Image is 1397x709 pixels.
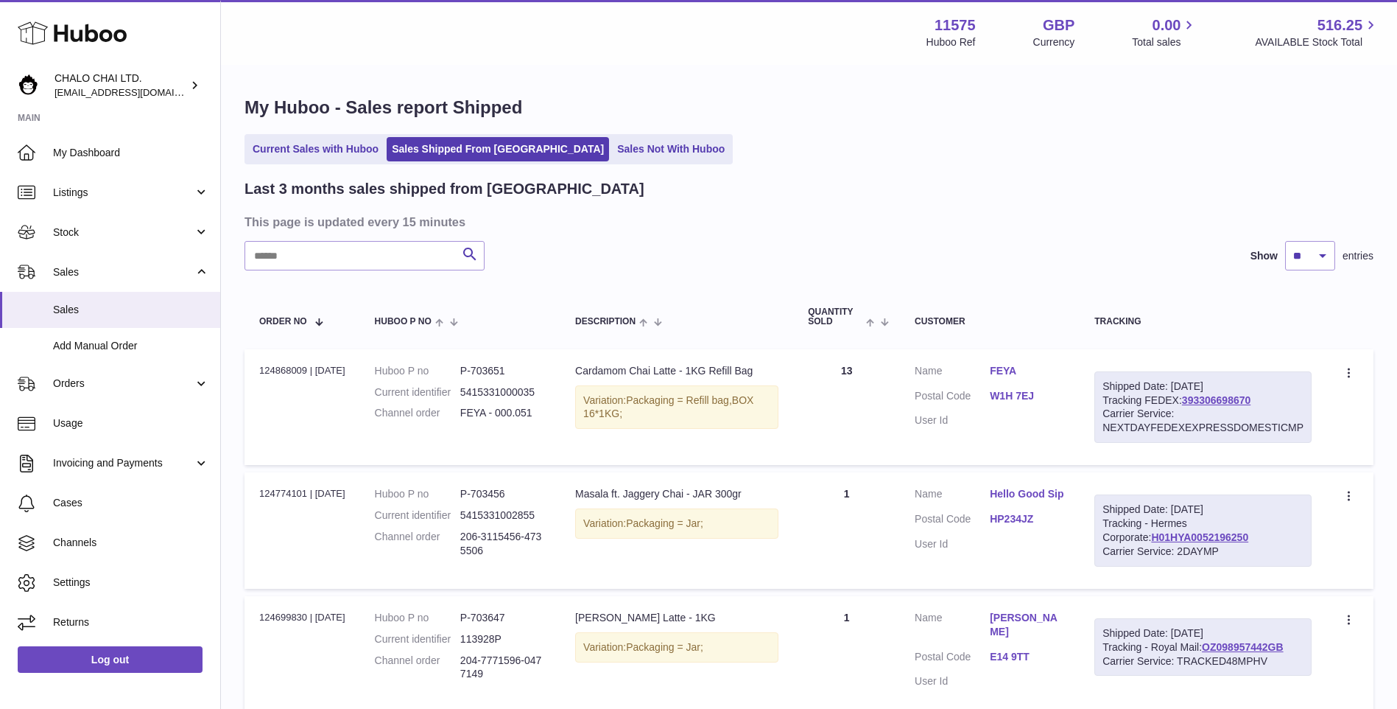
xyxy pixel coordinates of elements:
div: Variation: [575,632,778,663]
dt: Postal Code [915,512,990,530]
span: Stock [53,226,194,240]
a: Current Sales with Huboo [247,137,384,161]
dt: Postal Code [915,389,990,407]
span: 0.00 [1153,15,1181,35]
div: 124868009 | [DATE] [259,364,345,377]
td: 1 [793,472,900,589]
div: Shipped Date: [DATE] [1102,626,1303,640]
dd: 5415331000035 [460,385,546,399]
a: HP234JZ [990,512,1065,526]
span: Order No [259,317,307,326]
span: Settings [53,576,209,590]
label: Show [1250,249,1278,263]
div: Tracking FEDEX: [1094,371,1312,444]
a: FEYA [990,364,1065,378]
div: [PERSON_NAME] Latte - 1KG [575,611,778,625]
div: CHALO CHAI LTD. [54,71,187,99]
span: Quantity Sold [808,307,862,326]
div: Currency [1033,35,1075,49]
dd: 206-3115456-4735506 [460,530,546,558]
dd: 113928P [460,632,546,646]
div: Carrier Service: TRACKED48MPHV [1102,654,1303,668]
span: Packaging = Jar; [626,517,703,529]
dd: P-703651 [460,364,546,378]
span: Add Manual Order [53,339,209,353]
span: Cases [53,496,209,510]
dt: User Id [915,674,990,688]
a: W1H 7EJ [990,389,1065,403]
dt: Huboo P no [375,611,460,625]
dt: Name [915,364,990,382]
a: 393306698670 [1182,394,1250,406]
div: Shipped Date: [DATE] [1102,380,1303,394]
a: H01HYA0052196250 [1151,531,1248,543]
div: Tracking - Hermes Corporate: [1094,495,1312,567]
dt: Channel order [375,406,460,420]
span: [EMAIL_ADDRESS][DOMAIN_NAME] [54,86,217,98]
h3: This page is updated every 15 minutes [244,214,1370,230]
dt: User Id [915,537,990,551]
dt: Channel order [375,530,460,558]
span: My Dashboard [53,146,209,160]
dd: FEYA - 000.051 [460,406,546,420]
a: Sales Not With Huboo [612,137,730,161]
a: Log out [18,646,203,673]
span: Usage [53,416,209,430]
div: 124699830 | [DATE] [259,611,345,624]
span: Sales [53,303,209,317]
dt: Current identifier [375,509,460,523]
dd: 5415331002855 [460,509,546,523]
span: Invoicing and Payments [53,456,194,470]
span: Huboo P no [375,317,432,326]
a: 0.00 Total sales [1132,15,1197,49]
a: E14 9TT [990,650,1065,664]
span: Total sales [1132,35,1197,49]
td: 13 [793,349,900,466]
span: Description [575,317,636,326]
div: Tracking - Royal Mail: [1094,618,1312,677]
dd: P-703647 [460,611,546,625]
div: Tracking [1094,317,1312,326]
dd: 204-7771596-0477149 [460,654,546,682]
div: Carrier Service: 2DAYMP [1102,545,1303,559]
strong: GBP [1043,15,1074,35]
strong: 11575 [935,15,976,35]
h2: Last 3 months sales shipped from [GEOGRAPHIC_DATA] [244,179,644,199]
div: Variation: [575,509,778,539]
span: AVAILABLE Stock Total [1255,35,1379,49]
h1: My Huboo - Sales report Shipped [244,96,1373,119]
div: Huboo Ref [926,35,976,49]
a: [PERSON_NAME] [990,611,1065,639]
dt: Name [915,487,990,505]
dt: Huboo P no [375,364,460,378]
span: Sales [53,265,194,279]
span: Listings [53,186,194,200]
div: Shipped Date: [DATE] [1102,503,1303,517]
a: 516.25 AVAILABLE Stock Total [1255,15,1379,49]
dt: Name [915,611,990,643]
a: Hello Good Sip [990,487,1065,501]
dt: Channel order [375,654,460,682]
img: Chalo@chalocompany.com [18,74,40,97]
div: Masala ft. Jaggery Chai - JAR 300gr [575,487,778,501]
a: Sales Shipped From [GEOGRAPHIC_DATA] [387,137,609,161]
div: Variation: [575,385,778,430]
dt: User Id [915,413,990,427]
span: Packaging = Jar; [626,641,703,653]
span: Orders [53,377,194,391]
div: 124774101 | [DATE] [259,487,345,500]
span: entries [1343,249,1373,263]
div: Customer [915,317,1065,326]
span: Channels [53,536,209,550]
span: Packaging = Refill bag,BOX 16*1KG; [583,394,753,420]
dt: Huboo P no [375,487,460,501]
div: Cardamom Chai Latte - 1KG Refill Bag [575,364,778,378]
span: Returns [53,615,209,629]
a: OZ098957442GB [1202,641,1284,653]
dt: Postal Code [915,650,990,668]
dd: P-703456 [460,487,546,501]
div: Carrier Service: NEXTDAYFEDEXEXPRESSDOMESTICMP [1102,407,1303,435]
dt: Current identifier [375,632,460,646]
dt: Current identifier [375,385,460,399]
span: 516.25 [1317,15,1362,35]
